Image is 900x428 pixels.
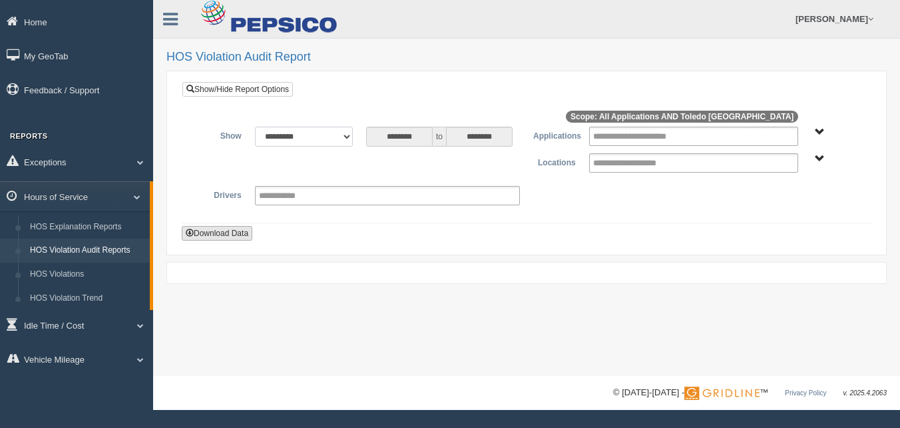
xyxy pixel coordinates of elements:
button: Download Data [182,226,252,241]
a: HOS Violations [24,263,150,287]
span: v. 2025.4.2063 [843,389,887,397]
img: Gridline [684,387,760,400]
a: HOS Violation Trend [24,287,150,311]
span: to [433,127,446,147]
label: Drivers [192,186,248,202]
div: © [DATE]-[DATE] - ™ [613,386,887,400]
a: Privacy Policy [785,389,826,397]
a: Show/Hide Report Options [182,82,293,97]
a: HOS Explanation Reports [24,215,150,239]
h2: HOS Violation Audit Report [166,51,887,64]
label: Locations [527,153,582,169]
a: HOS Violation Audit Reports [24,239,150,263]
label: Show [192,127,248,143]
span: Scope: All Applications AND Toledo [GEOGRAPHIC_DATA] [566,111,798,123]
label: Applications [527,127,582,143]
